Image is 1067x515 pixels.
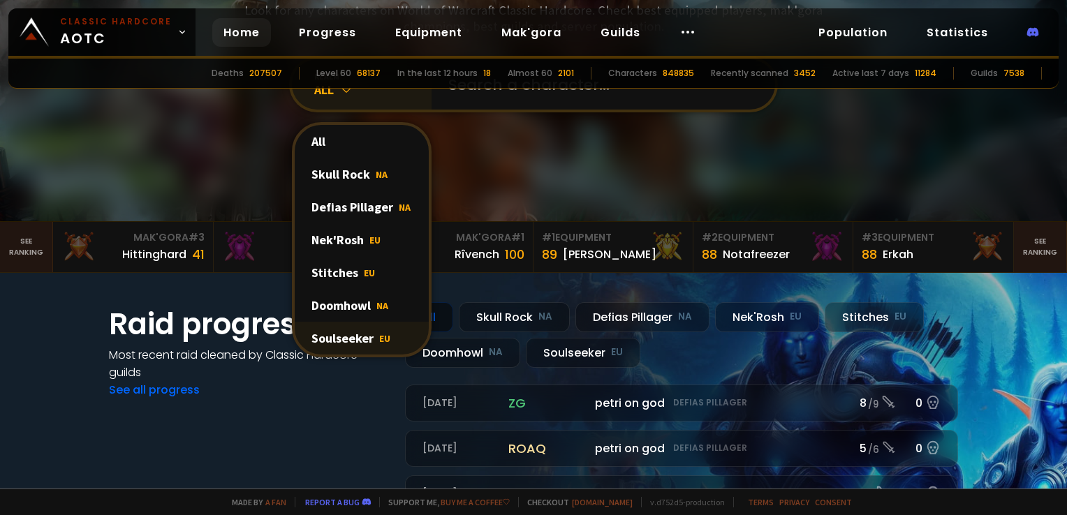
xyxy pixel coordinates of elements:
div: Guilds [971,67,998,80]
div: Equipment [702,230,844,245]
div: Rîvench [455,246,499,263]
div: Hittinghard [122,246,186,263]
div: 88 [862,245,877,264]
span: EU [379,332,390,345]
a: Terms [748,497,774,507]
a: Population [807,18,899,47]
small: Classic Hardcore [60,15,172,28]
a: Buy me a coffee [441,497,510,507]
span: # 1 [542,230,555,244]
span: EU [369,234,381,246]
a: Mak'gora [490,18,573,47]
div: 7538 [1003,67,1024,80]
h4: Most recent raid cleaned by Classic Hardcore guilds [109,346,388,381]
span: Made by [223,497,286,507]
div: [PERSON_NAME] [563,246,656,263]
span: NA [376,168,388,181]
div: Mak'Gora [382,230,524,245]
div: Notafreezer [723,246,790,263]
span: # 3 [189,230,205,244]
a: #1Equipment89[PERSON_NAME] [533,222,693,272]
span: Support me, [379,497,510,507]
a: Mak'Gora#2Rivench100 [214,222,374,272]
div: Active last 7 days [832,67,909,80]
div: 2101 [558,67,574,80]
div: All [295,125,429,158]
div: Stitches [295,256,429,289]
h1: Raid progress [109,302,388,346]
div: Characters [608,67,657,80]
span: NA [399,201,411,214]
span: NA [376,299,388,312]
small: EU [790,310,802,324]
div: Doomhowl [295,289,429,322]
div: Erkah [883,246,913,263]
span: # 3 [862,230,878,244]
div: 68137 [357,67,381,80]
div: Deaths [212,67,244,80]
a: Consent [815,497,852,507]
span: v. d752d5 - production [641,497,725,507]
a: Mak'Gora#3Hittinghard41 [53,222,213,272]
div: Defias Pillager [295,191,429,223]
a: [DATE]roaqpetri on godDefias Pillager5 /60 [405,430,958,467]
div: Doomhowl [405,338,520,368]
a: Privacy [779,497,809,507]
span: # 1 [511,230,524,244]
a: Classic HardcoreAOTC [8,8,196,56]
div: Stitches [825,302,924,332]
div: Nek'Rosh [295,223,429,256]
a: Report a bug [305,497,360,507]
div: 207507 [249,67,282,80]
span: # 2 [702,230,718,244]
a: [DATE]onyxiapetri on godDefias Pillager1 /10 [405,475,958,512]
div: Nek'Rosh [715,302,819,332]
div: 3452 [794,67,816,80]
a: Seeranking [1014,222,1067,272]
div: Soulseeker [526,338,640,368]
div: Skull Rock [459,302,570,332]
a: Home [212,18,271,47]
div: Almost 60 [508,67,552,80]
small: EU [611,345,623,359]
div: In the last 12 hours [397,67,478,80]
a: See all progress [109,382,200,398]
div: Soulseeker [295,322,429,354]
a: [DOMAIN_NAME] [572,497,633,507]
a: Statistics [915,18,999,47]
div: Defias Pillager [575,302,709,332]
small: NA [678,310,692,324]
div: Recently scanned [711,67,788,80]
div: 11284 [915,67,936,80]
a: Equipment [384,18,473,47]
small: NA [489,345,503,359]
a: a fan [265,497,286,507]
div: 88 [702,245,717,264]
a: Mak'Gora#1Rîvench100 [374,222,533,272]
h3: Look for any characters on World of Warcraft Classic Hardcore. Check best equipped players, mak'g... [239,2,828,34]
span: AOTC [60,15,172,49]
div: 848835 [663,67,694,80]
a: Progress [288,18,367,47]
div: Equipment [542,230,684,245]
span: Checkout [518,497,633,507]
div: 41 [192,245,205,264]
div: Equipment [862,230,1004,245]
small: NA [538,310,552,324]
a: #2Equipment88Notafreezer [693,222,853,272]
a: #3Equipment88Erkah [853,222,1013,272]
div: All [314,82,432,98]
div: Mak'Gora [61,230,204,245]
div: Level 60 [316,67,351,80]
span: EU [364,267,375,279]
div: 100 [505,245,524,264]
a: Guilds [589,18,652,47]
div: 18 [483,67,491,80]
div: Skull Rock [295,158,429,191]
div: Mak'Gora [222,230,365,245]
small: EU [895,310,906,324]
a: [DATE]zgpetri on godDefias Pillager8 /90 [405,385,958,421]
div: 89 [542,245,557,264]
